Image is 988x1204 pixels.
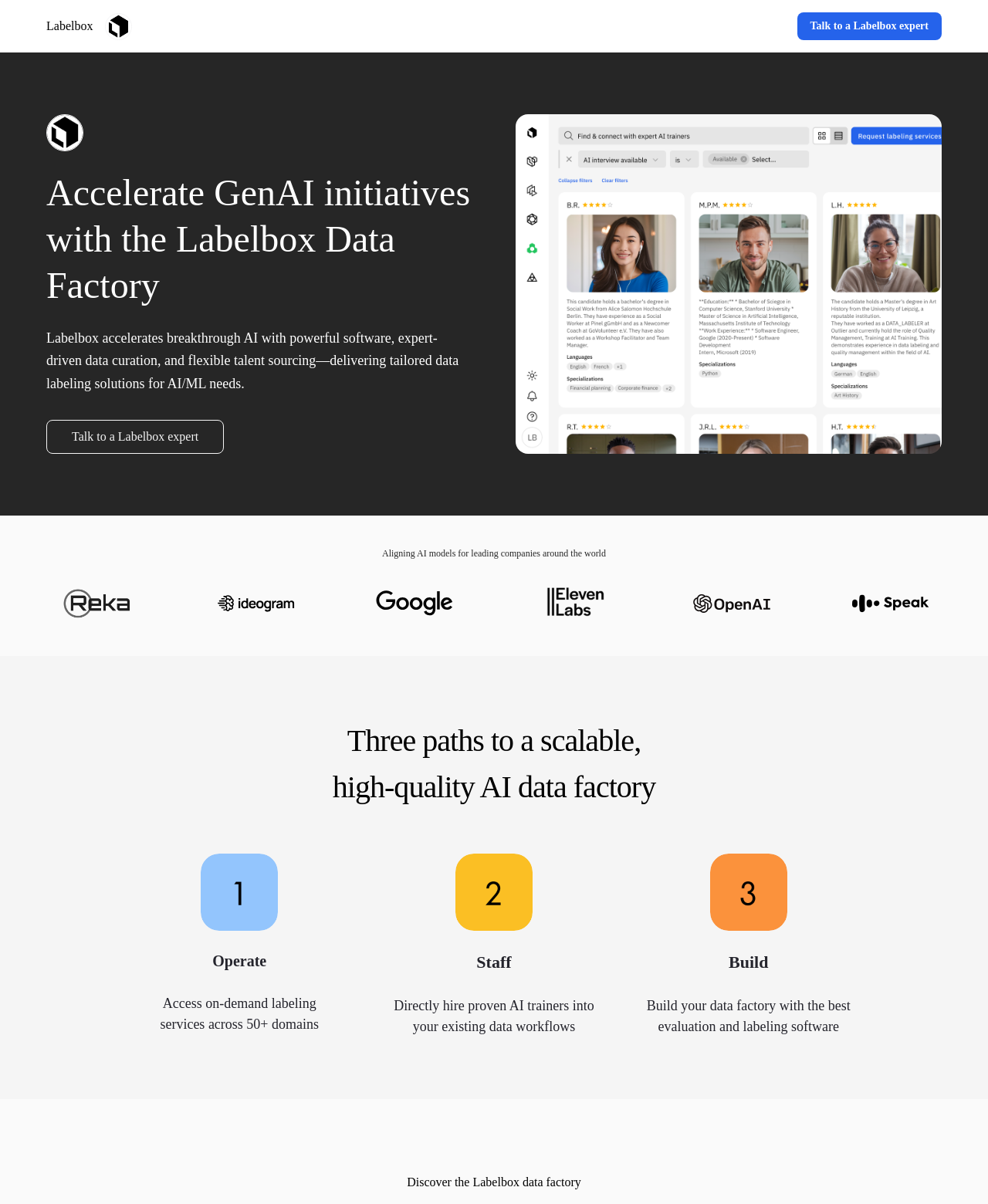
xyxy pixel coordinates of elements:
span: Directly hire proven AI trainers into [394,998,594,1013]
p: Labelbox accelerates breakthrough AI with powerful software, expert-driven data curation, and fle... [46,327,472,395]
span: services across 50+ domains [160,1016,319,1032]
p: Three paths to a scalable, high-quality AI data factory [281,718,707,810]
p: Labelbox [46,17,93,36]
a: Talk to a Labelbox expert [46,420,224,454]
span: your existing data workflows [413,1019,575,1034]
span: evaluation and labeling software [658,1019,839,1034]
span: Access on-demand labeling [163,996,316,1011]
a: Talk to a Labelbox expert [797,12,942,40]
span: Operate [212,952,266,969]
p: Discover the Labelbox data factory [407,1173,581,1192]
span: Staff [476,952,511,972]
span: Build your data factory with the best [647,998,851,1013]
span: Aligning AI models for leading companies around the world [382,548,606,559]
span: Build [729,952,768,972]
p: Accelerate GenAI initiatives with the Labelbox Data Factory [46,170,472,309]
